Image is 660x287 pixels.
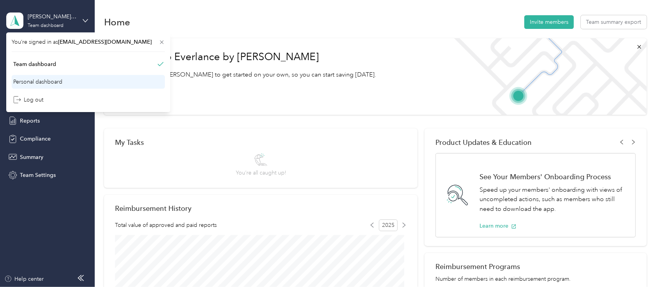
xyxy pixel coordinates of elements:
button: Learn more [480,222,517,230]
h2: Reimbursement Programs [435,262,636,271]
div: My Tasks [115,138,407,146]
h1: Welcome to Everlance by [PERSON_NAME] [115,51,376,63]
h1: Home [104,18,130,26]
div: Log out [13,96,43,104]
span: You’re signed in as [12,38,165,46]
span: Total value of approved and paid reports [115,221,217,229]
span: You’re all caught up! [236,169,286,177]
h2: Reimbursement History [115,204,191,212]
span: Product Updates & Education [435,138,532,146]
div: Team dashboard [28,23,64,28]
p: Number of members in each reimbursement program. [435,275,636,283]
span: [EMAIL_ADDRESS][DOMAIN_NAME] [58,39,152,45]
div: [PERSON_NAME] team [28,12,76,21]
button: Team summary export [581,15,647,29]
img: Welcome to everlance [446,38,646,115]
span: Reports [20,117,40,125]
span: Team Settings [20,171,56,179]
h1: See Your Members' Onboarding Process [480,173,627,181]
button: Invite members [524,15,574,29]
span: Compliance [20,135,51,143]
span: Summary [20,153,43,161]
span: 2025 [379,219,398,231]
p: Read our step-by-[PERSON_NAME] to get started on your own, so you can start saving [DATE]. [115,70,376,80]
p: Speed up your members' onboarding with views of uncompleted actions, such as members who still ne... [480,185,627,214]
button: Help center [4,275,44,283]
div: Team dashboard [13,60,56,68]
div: Personal dashboard [13,78,62,86]
iframe: Everlance-gr Chat Button Frame [616,243,660,287]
